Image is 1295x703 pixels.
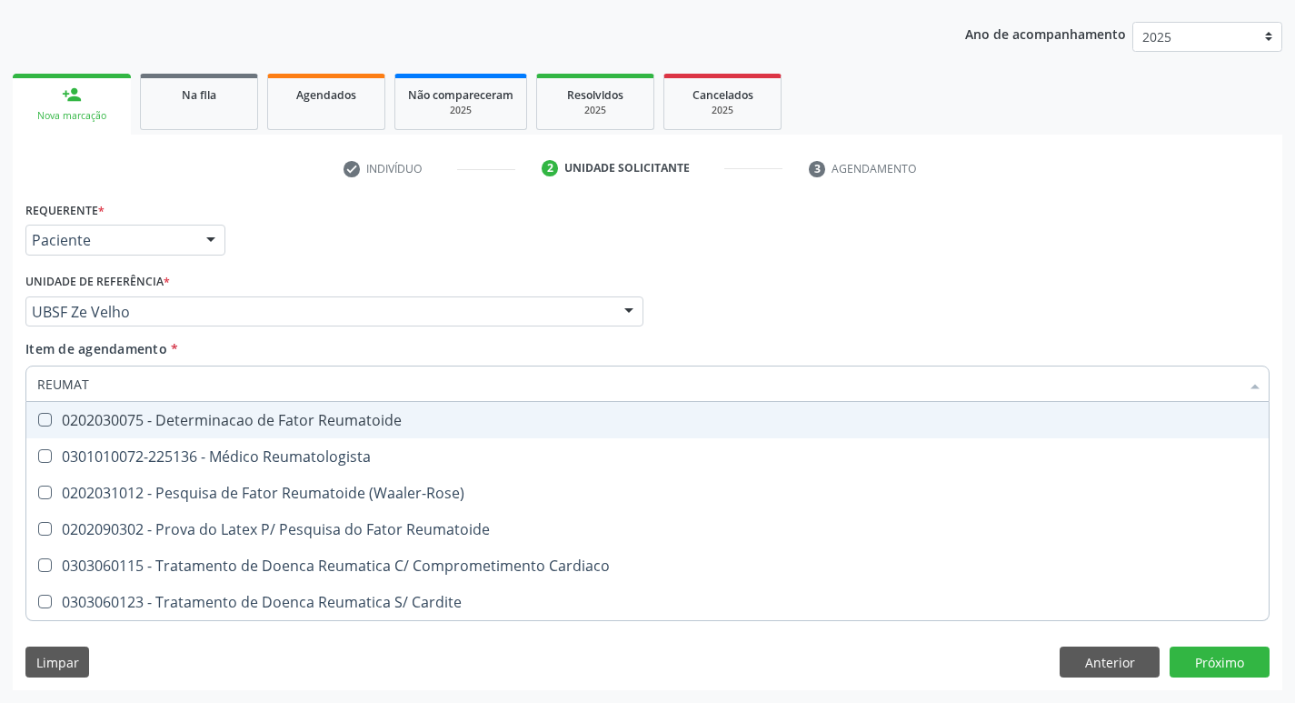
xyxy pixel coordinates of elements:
div: 2025 [408,104,513,117]
div: Unidade solicitante [564,160,690,176]
p: Ano de acompanhamento [965,22,1126,45]
div: person_add [62,85,82,105]
div: 0202090302 - Prova do Latex P/ Pesquisa do Fator Reumatoide [37,522,1258,537]
div: 0303060115 - Tratamento de Doenca Reumatica C/ Comprometimento Cardiaco [37,558,1258,573]
span: Agendados [296,87,356,103]
button: Próximo [1170,647,1270,678]
div: 2 [542,160,558,176]
span: Na fila [182,87,216,103]
div: 2025 [677,104,768,117]
span: UBSF Ze Velho [32,303,606,321]
div: 2025 [550,104,641,117]
input: Buscar por procedimentos [37,366,1240,402]
div: 0301010072-225136 - Médico Reumatologista [37,449,1258,464]
div: 0202031012 - Pesquisa de Fator Reumatoide (Waaler-Rose) [37,486,1258,500]
label: Unidade de referência [25,268,170,296]
button: Anterior [1060,647,1160,678]
span: Item de agendamento [25,340,167,357]
div: 0303060123 - Tratamento de Doenca Reumatica S/ Cardite [37,595,1258,609]
span: Resolvidos [567,87,623,103]
span: Cancelados [692,87,753,103]
span: Não compareceram [408,87,513,103]
div: 0202030075 - Determinacao de Fator Reumatoide [37,413,1258,427]
span: Paciente [32,231,188,249]
label: Requerente [25,196,105,225]
div: Nova marcação [25,109,118,123]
